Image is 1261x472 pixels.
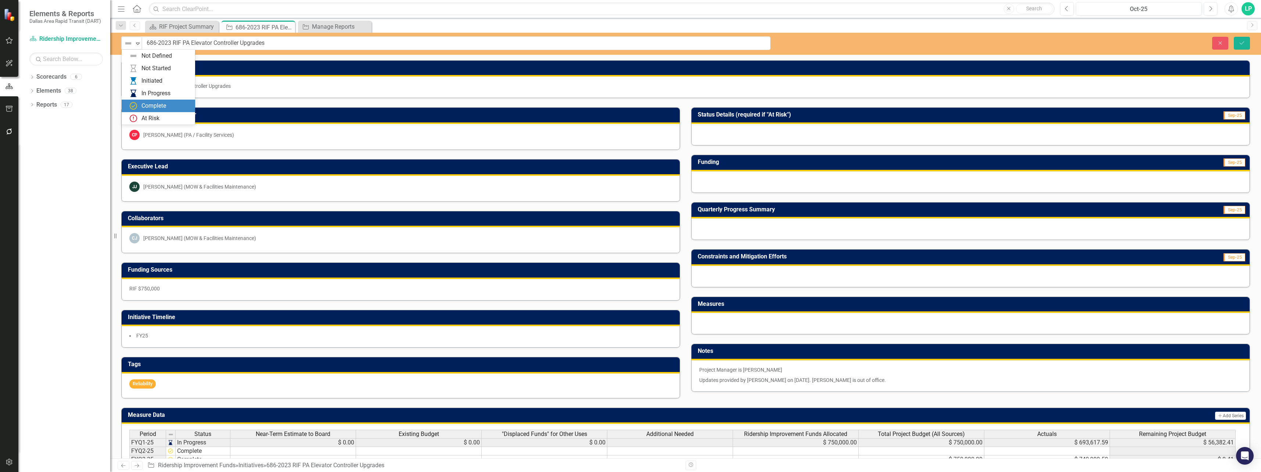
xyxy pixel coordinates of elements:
[1016,4,1053,14] button: Search
[984,438,1110,447] td: $ 693,617.59
[129,285,672,292] p: RIF $750,000
[1037,431,1057,437] span: Actuals
[129,455,166,464] td: FYQ3-25
[142,36,770,50] input: This field is required
[143,183,256,190] div: [PERSON_NAME] (MOW & Facilities Maintenance)
[129,447,166,455] td: FYQ2-25
[129,64,138,73] img: Not Started
[141,77,162,85] div: Initiated
[1242,2,1255,15] button: LP
[1215,412,1246,420] button: Add Series
[859,438,984,447] td: $ 750,000.00
[129,438,166,447] td: FYQ1-25
[238,462,263,469] a: Initiatives
[147,22,217,31] a: RIF Project Summary
[70,74,82,80] div: 6
[159,22,217,31] div: RIF Project Summary
[744,431,847,437] span: Ridership Improvement Funds Allocated
[36,87,61,95] a: Elements
[1224,253,1245,261] span: Sep-25
[129,130,140,140] div: CP
[36,73,67,81] a: Scorecards
[129,182,140,192] div: JJ
[1224,158,1245,167] span: Sep-25
[128,314,676,321] h3: Initiative Timeline
[859,455,984,464] td: $ 750,000.00
[356,438,482,447] td: $ 0.00
[136,333,148,339] span: FY25
[140,431,156,437] span: Period
[143,131,234,139] div: [PERSON_NAME] (PA / Facility Services)
[300,22,370,31] a: Manage Reports
[256,431,330,437] span: Near-Term Estimate to Board
[698,206,1122,213] h3: Quarterly Progress Summary
[141,114,159,123] div: At Risk
[147,461,680,470] div: » »
[698,159,965,165] h3: Funding
[124,39,133,48] img: Not Defined
[149,3,1055,15] input: Search ClearPoint...
[698,111,1140,118] h3: Status Details (required if "At Risk")
[129,233,140,243] div: CJ
[698,348,1246,354] h3: Notes
[129,82,1242,90] p: LCRP00223 PA Elevator Controller Upgrades
[158,462,236,469] a: Ridership Improvement Funds
[29,9,101,18] span: Elements & Reports
[168,457,173,462] img: YGan2BFJ6dsAAAAASUVORK5CYII=
[129,101,138,110] img: Complete
[141,102,166,110] div: Complete
[168,432,174,437] img: 8DAGhfEEPCf229AAAAAElFTkSuQmCC
[984,455,1110,464] td: $ 749,999.59
[1224,111,1245,119] span: Sep-25
[128,267,676,273] h3: Funding Sources
[129,76,138,85] img: Initiated
[698,253,1136,260] h3: Constraints and Mitigation Efforts
[236,23,293,32] div: 686-2023 RIF PA Elevator Controller Upgrades
[1110,455,1236,464] td: $ 0.41
[646,431,694,437] span: Additional Needed
[128,361,676,368] h3: Tags
[141,64,171,73] div: Not Started
[312,22,370,31] div: Manage Reports
[699,366,1242,375] p: Project Manager is [PERSON_NAME]
[1076,2,1202,15] button: Oct-25
[176,447,230,455] td: Complete
[128,412,737,418] h3: Measure Data
[168,440,173,446] img: a60fEp3wDQni8pZ7I27oqqWuN4cEGC8WR9mYgEmzHXzVrUA4836MBMLMGGum7eqBRhv1oeZWIAJc928VS3AeLM+zMQCTJjr5q...
[65,88,76,94] div: 38
[29,18,101,24] small: Dallas Area Rapid Transit (DART)
[128,111,676,118] h3: Initiative Project Manager
[128,64,1246,71] h3: Description
[141,52,172,60] div: Not Defined
[143,235,256,242] div: [PERSON_NAME] (MOW & Facilities Maintenance)
[141,89,170,98] div: In Progress
[168,448,173,454] img: YGan2BFJ6dsAAAAASUVORK5CYII=
[1078,5,1199,14] div: Oct-25
[266,462,384,469] div: 686-2023 RIF PA Elevator Controller Upgrades
[698,301,1246,307] h3: Measures
[36,101,57,109] a: Reports
[176,438,230,447] td: In Progress
[733,438,859,447] td: $ 750,000.00
[1026,6,1042,11] span: Search
[4,8,17,21] img: ClearPoint Strategy
[878,431,965,437] span: Total Project Budget (All Sources)
[128,215,676,222] h3: Collaborators
[399,431,439,437] span: Existing Budget
[176,455,230,464] td: Complete
[1236,447,1254,465] div: Open Intercom Messenger
[129,114,138,123] img: At Risk
[1110,438,1236,447] td: $ 56,382.41
[61,101,72,108] div: 17
[29,53,103,65] input: Search Below...
[128,163,676,170] h3: Executive Lead
[129,51,138,60] img: Not Defined
[194,431,211,437] span: Status
[29,35,103,43] a: Ridership Improvement Funds
[502,431,587,437] span: "Displaced Funds" for Other Uses
[699,375,1242,384] p: Updates provided by [PERSON_NAME] on [DATE]. [PERSON_NAME] is out of office.
[1139,431,1206,437] span: Remaining Project Budget
[1224,206,1245,214] span: Sep-25
[129,89,138,98] img: In Progress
